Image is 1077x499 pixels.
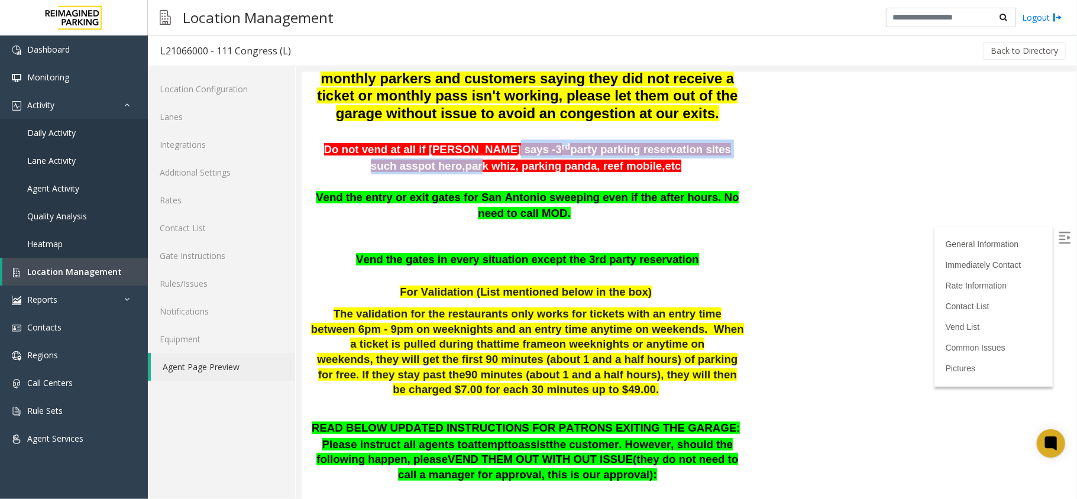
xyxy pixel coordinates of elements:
img: logout [1053,11,1062,24]
span: Daily Activity [27,127,76,138]
a: Gate Instructions [148,242,295,270]
div: L21066000 - 111 Congress (L) [160,43,291,59]
span: Regions [27,349,58,361]
span: Contacts [27,322,62,333]
a: Immediately Contact [644,188,720,197]
span: assist [216,366,248,378]
a: Pictures [644,291,674,301]
span: Call Centers [27,377,73,388]
span: The validation for the restaurants only works for tickets with an entry time between 6pm - 9pm on... [9,235,442,278]
a: Equipment [148,325,295,353]
span: park whiz [164,88,214,100]
span: 90 minutes (about 1 and a half hours) [164,296,360,309]
span: , parking panda, reef mobile, [214,88,364,100]
span: For Validation (List mentioned below in the box) [98,213,350,226]
a: Common Issues [644,271,704,280]
img: 'icon' [12,296,21,305]
a: Agent Page Preview [151,353,295,381]
span: time frame [195,265,251,278]
span: Quality Analysis [27,210,87,222]
a: Rate Information [644,209,706,218]
span: Monitoring [27,72,69,83]
span: party parking reservation sites such as [69,71,429,100]
a: Rates [148,186,295,214]
img: 'icon' [12,379,21,388]
span: Location Management [27,266,122,277]
span: Do not vend at all if [PERSON_NAME] says - [22,71,254,83]
span: Activity [27,99,54,111]
span: 3 [254,71,260,83]
a: Contact List [644,229,688,239]
a: Notifications [148,297,295,325]
span: Vend the entry or exit gates for San Antonio sweeping even if the after hours. No need to call MOD. [14,119,437,147]
a: Additional Settings [148,158,295,186]
img: 'icon' [12,351,21,361]
img: 'icon' [12,407,21,416]
a: Location Configuration [148,75,295,103]
span: Agent Activity [27,183,79,194]
img: 'icon' [12,323,21,333]
img: 'icon' [12,435,21,444]
span: Reports [27,294,57,305]
span: Please instruct all agents to [20,366,166,378]
span: , [160,88,163,100]
span: VEND THEM OUT WITH OUT ISSUE [146,381,331,393]
a: Vend List [644,250,678,260]
span: attempt [166,366,206,378]
h3: Location Management [177,3,339,32]
b: Vend the gates in every situation except the 3rd party reservation [54,181,397,193]
a: Integrations [148,131,295,158]
span: rd [260,70,269,79]
img: 'icon' [12,101,21,111]
span: Rule Sets [27,405,63,416]
span: Heatmap [27,238,63,249]
a: Logout [1022,11,1062,24]
span: Lane Activity [27,155,76,166]
img: 'icon' [12,73,21,83]
a: General Information [644,167,717,177]
img: 'icon' [12,268,21,277]
img: Open/Close Sidebar Menu [757,160,769,171]
a: Rules/Issues [148,270,295,297]
span: READ BELOW UPDATED INSTRUCTIONS FOR PATRONS EXITING THE GARAGE: [10,349,439,362]
img: pageIcon [160,3,171,32]
a: Location Management [2,258,148,286]
span: Agent Services [27,433,83,444]
span: spot hero [110,88,160,100]
a: Lanes [148,103,295,131]
span: on weeknights or anytime on weekends, they will get the first 90 minutes (about 1 and a half hour... [15,265,436,308]
span: to [206,366,217,378]
span: etc [364,88,380,100]
a: Contact List [148,214,295,242]
img: 'icon' [12,46,21,55]
button: Back to Directory [983,42,1066,60]
span: Dashboard [27,44,70,55]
